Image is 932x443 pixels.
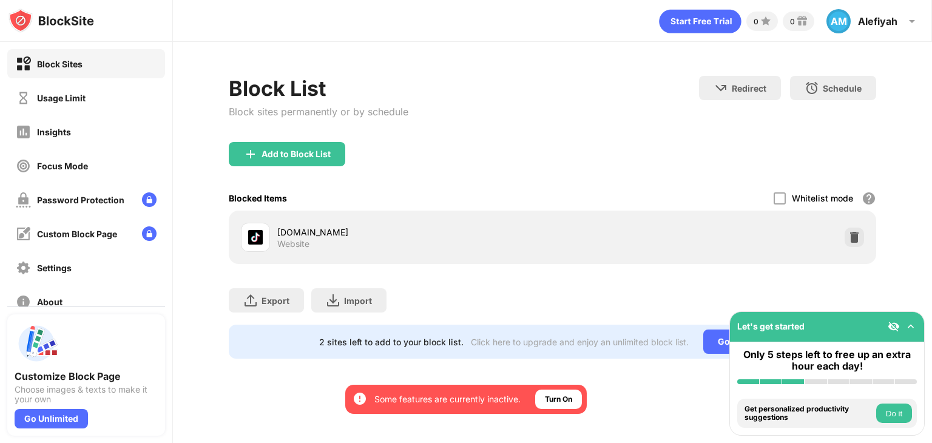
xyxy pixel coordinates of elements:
[471,337,689,347] div: Click here to upgrade and enjoy an unlimited block list.
[229,76,408,101] div: Block List
[37,161,88,171] div: Focus Mode
[374,393,521,405] div: Some features are currently inactive.
[876,404,912,423] button: Do it
[277,238,309,249] div: Website
[16,90,31,106] img: time-usage-off.svg
[8,8,94,33] img: logo-blocksite.svg
[229,106,408,118] div: Block sites permanently or by schedule
[37,59,83,69] div: Block Sites
[319,337,464,347] div: 2 sites left to add to your block list.
[826,9,851,33] div: AM
[229,193,287,203] div: Blocked Items
[37,297,62,307] div: About
[262,149,331,159] div: Add to Block List
[277,226,552,238] div: [DOMAIN_NAME]
[790,17,795,26] div: 0
[823,83,862,93] div: Schedule
[37,195,124,205] div: Password Protection
[16,294,31,309] img: about-off.svg
[905,320,917,333] img: omni-setup-toggle.svg
[142,226,157,241] img: lock-menu.svg
[16,158,31,174] img: focus-off.svg
[37,229,117,239] div: Custom Block Page
[795,14,809,29] img: reward-small.svg
[15,322,58,365] img: push-custom-page.svg
[16,260,31,276] img: settings-off.svg
[745,405,873,422] div: Get personalized productivity suggestions
[37,263,72,273] div: Settings
[545,393,572,405] div: Turn On
[15,409,88,428] div: Go Unlimited
[732,83,766,93] div: Redirect
[737,349,917,372] div: Only 5 steps left to free up an extra hour each day!
[16,56,31,72] img: block-on.svg
[758,14,773,29] img: points-small.svg
[16,226,31,242] img: customize-block-page-off.svg
[353,391,367,406] img: error-circle-white.svg
[37,127,71,137] div: Insights
[344,296,372,306] div: Import
[659,9,741,33] div: animation
[142,192,157,207] img: lock-menu.svg
[16,192,31,208] img: password-protection-off.svg
[737,321,805,331] div: Let's get started
[858,15,897,27] div: Alefiyah
[15,385,158,404] div: Choose images & texts to make it your own
[37,93,86,103] div: Usage Limit
[792,193,853,203] div: Whitelist mode
[15,370,158,382] div: Customize Block Page
[16,124,31,140] img: insights-off.svg
[754,17,758,26] div: 0
[888,320,900,333] img: eye-not-visible.svg
[248,230,263,245] img: favicons
[262,296,289,306] div: Export
[703,330,786,354] div: Go Unlimited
